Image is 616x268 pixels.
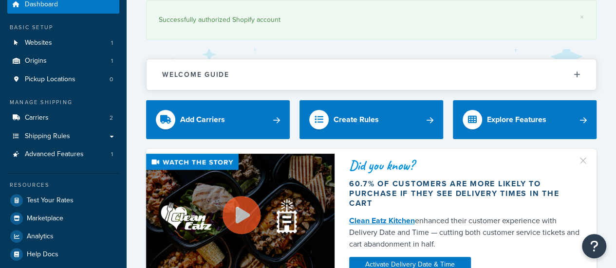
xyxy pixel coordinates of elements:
[349,179,582,208] div: 60.7% of customers are more likely to purchase if they see delivery times in the cart
[580,13,584,21] a: ×
[25,150,84,159] span: Advanced Features
[349,159,582,172] div: Did you know?
[58,47,137,61] span: Advanced Feature
[582,234,606,258] button: Open Resource Center
[110,114,113,122] span: 2
[71,144,125,163] a: Learn More
[349,215,582,250] div: enhanced their customer experience with Delivery Date and Time — cutting both customer service ti...
[27,250,58,259] span: Help Docs
[110,75,113,84] span: 0
[162,71,229,78] h2: Welcome Guide
[487,113,546,126] div: Explore Features
[7,52,119,70] li: Origins
[7,246,119,263] a: Help Docs
[299,100,443,139] a: Create Rules
[27,197,74,205] span: Test Your Rates
[7,34,119,52] li: Websites
[7,109,119,127] a: Carriers2
[334,113,379,126] div: Create Rules
[180,113,225,126] div: Add Carriers
[159,13,584,27] div: Successfully authorized Shopify account
[147,59,596,90] button: Welcome Guide
[25,0,58,9] span: Dashboard
[146,100,290,139] a: Add Carriers
[58,27,137,46] span: Ship to Store
[7,210,119,227] a: Marketplace
[7,23,119,32] div: Basic Setup
[27,232,54,241] span: Analytics
[7,98,119,107] div: Manage Shipping
[25,57,47,65] span: Origins
[7,109,119,127] li: Carriers
[7,145,119,163] li: Advanced Features
[111,39,113,47] span: 1
[7,181,119,189] div: Resources
[111,150,113,159] span: 1
[7,34,119,52] a: Websites1
[7,71,119,89] a: Pickup Locations0
[111,57,113,65] span: 1
[7,228,119,245] a: Analytics
[25,114,49,122] span: Carriers
[25,39,52,47] span: Websites
[7,192,119,209] a: Test Your Rates
[7,71,119,89] li: Pickup Locations
[25,75,75,84] span: Pickup Locations
[25,132,70,141] span: Shipping Rules
[453,100,597,139] a: Explore Features
[7,127,119,145] a: Shipping Rules
[31,73,165,134] span: Now you can show accurate shipping rates at checkout when delivering to stores, FFLs, or pickup l...
[7,52,119,70] a: Origins1
[27,214,63,223] span: Marketplace
[349,215,415,226] a: Clean Eatz Kitchen
[7,145,119,163] a: Advanced Features1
